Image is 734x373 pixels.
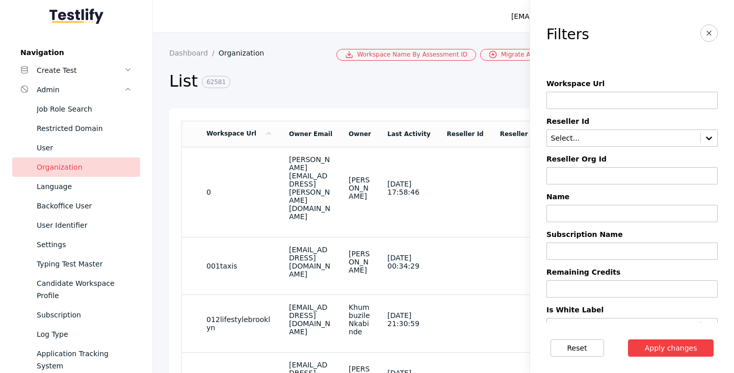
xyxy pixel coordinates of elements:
label: Navigation [12,48,140,57]
a: Candidate Workspace Profile [12,274,140,305]
div: Job Role Search [37,103,132,115]
a: User Identifier [12,216,140,235]
div: Create Test [37,64,124,76]
a: Restricted Domain [12,119,140,138]
section: 001taxis [206,262,273,270]
label: Reseller Id [546,117,718,125]
label: Is White Label [546,306,718,314]
section: 0 [206,188,273,196]
a: Subscription [12,305,140,325]
div: Restricted Domain [37,122,132,135]
a: Migrate Assessment [480,49,571,61]
a: Typing Test Master [12,254,140,274]
button: Apply changes [628,339,714,357]
a: Organization [219,49,273,57]
img: Testlify - Backoffice [49,8,103,24]
div: [PERSON_NAME][EMAIL_ADDRESS][PERSON_NAME][DOMAIN_NAME] [289,155,332,221]
a: Reseller Org Id [500,130,552,138]
button: Reset [550,339,604,357]
div: Khumbuzile Nkabinde [349,303,371,336]
a: Workspace Name By Assessment ID [336,49,476,61]
td: Last Activity [379,121,439,147]
div: Backoffice User [37,200,132,212]
a: Organization [12,157,140,177]
div: User Identifier [37,219,132,231]
div: [DATE] 00:34:29 [387,254,431,270]
h3: Filters [546,26,589,43]
div: Settings [37,238,132,251]
a: Workspace Url [206,130,273,137]
a: Reseller Id [447,130,484,138]
a: Language [12,177,140,196]
div: Candidate Workspace Profile [37,277,132,302]
td: Owner [340,121,379,147]
div: [EMAIL_ADDRESS][DOMAIN_NAME] [289,303,332,336]
span: 62581 [202,76,230,88]
label: Name [546,193,718,201]
a: User [12,138,140,157]
a: Dashboard [169,49,219,57]
a: Settings [12,235,140,254]
a: Job Role Search [12,99,140,119]
div: [DATE] 17:58:46 [387,180,431,196]
div: Application Tracking System [37,348,132,372]
div: Admin [37,84,124,96]
div: Subscription [37,309,132,321]
div: [EMAIL_ADDRESS][DOMAIN_NAME] [289,246,332,278]
a: Log Type [12,325,140,344]
label: Reseller Org Id [546,155,718,163]
div: Log Type [37,328,132,340]
label: Remaining Credits [546,268,718,276]
td: Owner Email [281,121,340,147]
div: User [37,142,132,154]
div: [PERSON_NAME] [349,250,371,274]
h2: List [169,71,559,92]
a: Backoffice User [12,196,140,216]
div: [EMAIL_ADDRESS][PERSON_NAME][DOMAIN_NAME] [511,10,695,22]
div: Organization [37,161,132,173]
div: [PERSON_NAME] [349,176,371,200]
label: Subscription Name [546,230,718,238]
section: 012lifestylebrooklyn [206,315,273,332]
label: Workspace Url [546,79,718,88]
div: Typing Test Master [37,258,132,270]
div: Language [37,180,132,193]
div: [DATE] 21:30:59 [387,311,431,328]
